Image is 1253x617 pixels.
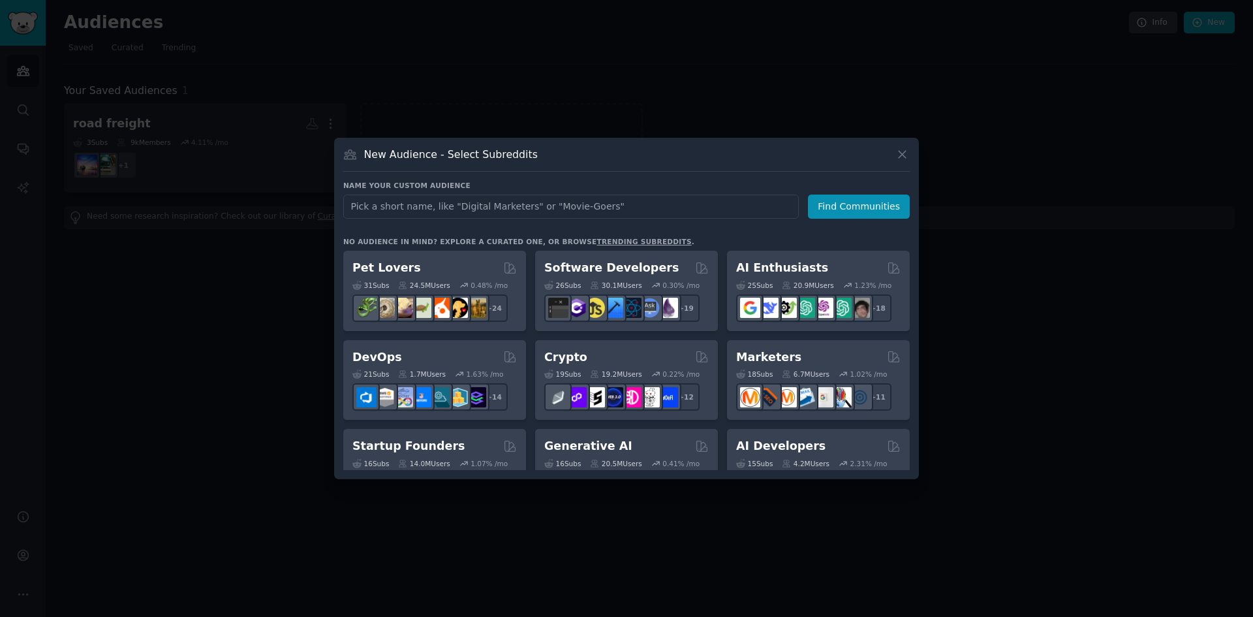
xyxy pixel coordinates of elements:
img: GoogleGeminiAI [740,298,760,318]
div: 0.30 % /mo [662,281,700,290]
img: defi_ [658,387,678,407]
img: turtle [411,298,431,318]
img: iOSProgramming [603,298,623,318]
div: + 14 [480,383,508,411]
img: ethfinance [548,387,568,407]
div: 20.9M Users [782,281,833,290]
img: learnjavascript [585,298,605,318]
div: 24.5M Users [398,281,450,290]
div: 30.1M Users [590,281,642,290]
div: 6.7M Users [782,370,829,379]
h2: AI Enthusiasts [736,260,828,276]
img: googleads [813,387,833,407]
div: 14.0M Users [398,459,450,468]
img: software [548,298,568,318]
h2: Pet Lovers [352,260,421,276]
img: OnlineMarketing [850,387,870,407]
div: 1.07 % /mo [471,459,508,468]
h2: Crypto [544,349,587,366]
div: 20.5M Users [590,459,642,468]
img: ArtificalIntelligence [850,298,870,318]
h3: Name your custom audience [343,181,910,190]
h2: DevOps [352,349,402,366]
img: CryptoNews [640,387,660,407]
img: csharp [566,298,587,318]
img: dogbreed [466,298,486,318]
img: DeepSeek [758,298,779,318]
div: 21 Sub s [352,370,389,379]
img: AskMarketing [777,387,797,407]
img: elixir [658,298,678,318]
img: AItoolsCatalog [777,298,797,318]
div: 25 Sub s [736,281,773,290]
div: 1.7M Users [398,370,446,379]
div: 26 Sub s [544,281,581,290]
img: ballpython [375,298,395,318]
img: azuredevops [356,387,377,407]
div: 16 Sub s [352,459,389,468]
img: web3 [603,387,623,407]
img: AskComputerScience [640,298,660,318]
img: chatgpt_prompts_ [831,298,852,318]
div: 31 Sub s [352,281,389,290]
div: 0.22 % /mo [662,370,700,379]
img: leopardgeckos [393,298,413,318]
h2: Software Developers [544,260,679,276]
div: 1.23 % /mo [854,281,891,290]
div: 2.31 % /mo [850,459,888,468]
img: cockatiel [429,298,450,318]
img: chatgpt_promptDesign [795,298,815,318]
img: DevOpsLinks [411,387,431,407]
img: AWS_Certified_Experts [375,387,395,407]
img: MarketingResearch [831,387,852,407]
img: reactnative [621,298,642,318]
img: aws_cdk [448,387,468,407]
div: + 18 [864,294,891,322]
div: + 19 [672,294,700,322]
div: 16 Sub s [544,459,581,468]
img: Docker_DevOps [393,387,413,407]
img: ethstaker [585,387,605,407]
h2: Marketers [736,349,801,366]
div: 4.2M Users [782,459,829,468]
div: 18 Sub s [736,370,773,379]
h2: Generative AI [544,438,632,454]
img: bigseo [758,387,779,407]
div: 0.48 % /mo [471,281,508,290]
img: platformengineering [429,387,450,407]
img: defiblockchain [621,387,642,407]
div: 19.2M Users [590,370,642,379]
a: trending subreddits [596,238,691,245]
h3: New Audience - Select Subreddits [364,148,538,161]
button: Find Communities [808,195,910,219]
div: + 11 [864,383,891,411]
img: OpenAIDev [813,298,833,318]
img: content_marketing [740,387,760,407]
img: PetAdvice [448,298,468,318]
h2: Startup Founders [352,438,465,454]
h2: AI Developers [736,438,826,454]
img: PlatformEngineers [466,387,486,407]
img: Emailmarketing [795,387,815,407]
img: herpetology [356,298,377,318]
img: 0xPolygon [566,387,587,407]
div: + 12 [672,383,700,411]
input: Pick a short name, like "Digital Marketers" or "Movie-Goers" [343,195,799,219]
div: 1.63 % /mo [467,370,504,379]
div: 19 Sub s [544,370,581,379]
div: + 24 [480,294,508,322]
div: 15 Sub s [736,459,773,468]
div: No audience in mind? Explore a curated one, or browse . [343,237,694,246]
div: 0.41 % /mo [662,459,700,468]
div: 1.02 % /mo [850,370,888,379]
